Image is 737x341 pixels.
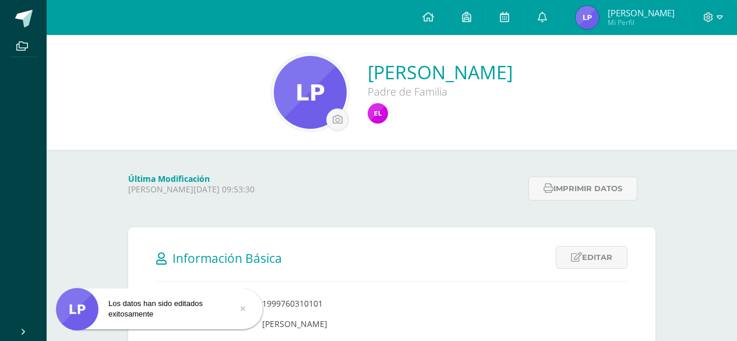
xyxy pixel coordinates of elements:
span: [PERSON_NAME] [608,7,675,19]
td: 1999760310101 [253,293,627,314]
img: a76d6e43ce998428d0c3e62691720b53.png [274,56,347,129]
h4: Última Modificación [128,173,521,184]
img: 9f59b81639ff71d51ee9e94aa39c633c.png [576,6,599,29]
img: 39ee54b4bdea79a350dd59eec98974e8.png [368,103,388,124]
a: Editar [556,246,627,269]
div: Padre de Familia [368,85,513,99]
button: Imprimir datos [528,177,637,201]
td: [PERSON_NAME] [253,314,627,334]
div: Los datos han sido editados exitosamente [56,298,263,319]
span: Mi Perfil [608,17,675,27]
a: [PERSON_NAME] [368,59,513,85]
p: [PERSON_NAME][DATE] 09:53:30 [128,184,521,195]
span: Información Básica [172,250,282,266]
